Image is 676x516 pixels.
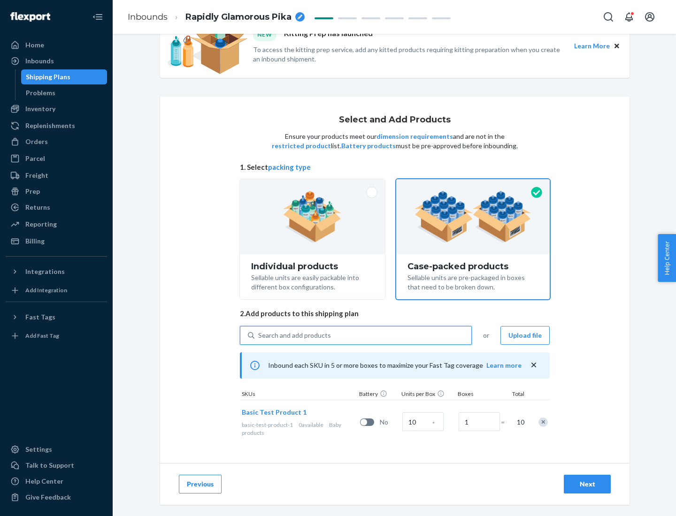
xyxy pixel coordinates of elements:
[599,8,618,26] button: Open Search Box
[25,461,74,470] div: Talk to Support
[501,417,510,427] span: =
[6,328,107,343] a: Add Fast Tag
[459,412,500,431] input: Number of boxes
[402,412,444,431] input: Case Quantity
[283,191,342,243] img: individual-pack.facf35554cb0f1810c75b2bd6df2d64e.png
[88,8,107,26] button: Close Navigation
[399,390,456,400] div: Units per Box
[25,203,50,212] div: Returns
[339,115,451,125] h1: Select and Add Products
[515,417,524,427] span: 10
[640,8,659,26] button: Open account menu
[6,283,107,298] a: Add Integration
[500,326,550,345] button: Upload file
[242,421,356,437] div: Baby products
[6,264,107,279] button: Integrations
[25,445,52,454] div: Settings
[179,475,222,493] button: Previous
[6,234,107,249] a: Billing
[272,141,331,151] button: restricted product
[6,458,107,473] a: Talk to Support
[21,69,108,84] a: Shipping Plans
[25,56,54,66] div: Inbounds
[25,312,55,322] div: Fast Tags
[120,3,312,31] ol: breadcrumbs
[21,85,108,100] a: Problems
[6,442,107,457] a: Settings
[6,474,107,489] a: Help Center
[341,141,396,151] button: Battery products
[242,408,307,416] span: Basic Test Product 1
[357,390,399,400] div: Battery
[6,118,107,133] a: Replenishments
[6,184,107,199] a: Prep
[574,41,610,51] button: Learn More
[564,475,611,493] button: Next
[284,28,373,41] p: Kitting Prep has launched
[415,191,531,243] img: case-pack.59cecea509d18c883b923b81aeac6d0b.png
[299,421,323,428] span: 0 available
[380,417,399,427] span: No
[25,121,75,130] div: Replenishments
[407,262,538,271] div: Case-packed products
[251,262,374,271] div: Individual products
[25,154,45,163] div: Parcel
[612,41,622,51] button: Close
[25,286,67,294] div: Add Integration
[407,271,538,292] div: Sellable units are pre-packaged in boxes that need to be broken down.
[242,408,307,417] button: Basic Test Product 1
[253,45,566,64] p: To access the kitting prep service, add any kitted products requiring kitting preparation when yo...
[538,417,548,427] div: Remove Item
[6,134,107,149] a: Orders
[6,217,107,232] a: Reporting
[253,28,277,41] div: NEW
[486,361,522,370] button: Learn more
[240,352,550,379] div: Inbound each SKU in 5 or more boxes to maximize your Fast Tag coverage
[6,151,107,166] a: Parcel
[456,390,503,400] div: Boxes
[25,493,71,502] div: Give Feedback
[572,479,603,489] div: Next
[251,271,374,292] div: Sellable units are easily packable into different box configurations.
[128,12,168,22] a: Inbounds
[258,331,331,340] div: Search and add products
[483,331,489,340] span: or
[240,309,550,319] span: 2. Add products to this shipping plan
[25,104,55,114] div: Inventory
[26,72,70,82] div: Shipping Plans
[6,200,107,215] a: Returns
[240,390,357,400] div: SKUs
[6,310,107,325] button: Fast Tags
[529,360,538,370] button: close
[25,332,59,340] div: Add Fast Tag
[25,171,48,180] div: Freight
[376,132,453,141] button: dimension requirements
[6,168,107,183] a: Freight
[25,187,40,196] div: Prep
[25,40,44,50] div: Home
[6,101,107,116] a: Inventory
[25,137,48,146] div: Orders
[25,267,65,276] div: Integrations
[26,88,55,98] div: Problems
[6,490,107,505] button: Give Feedback
[10,12,50,22] img: Flexport logo
[240,162,550,172] span: 1. Select
[6,53,107,68] a: Inbounds
[503,390,526,400] div: Total
[271,132,519,151] p: Ensure your products meet our and are not in the list. must be pre-approved before inbounding.
[620,8,638,26] button: Open notifications
[185,11,292,23] span: Rapidly Glamorous Pika
[6,38,107,53] a: Home
[25,477,63,486] div: Help Center
[268,162,311,172] button: packing type
[25,220,57,229] div: Reporting
[658,234,676,282] button: Help Center
[25,236,45,246] div: Billing
[242,421,293,428] span: basic-test-product-1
